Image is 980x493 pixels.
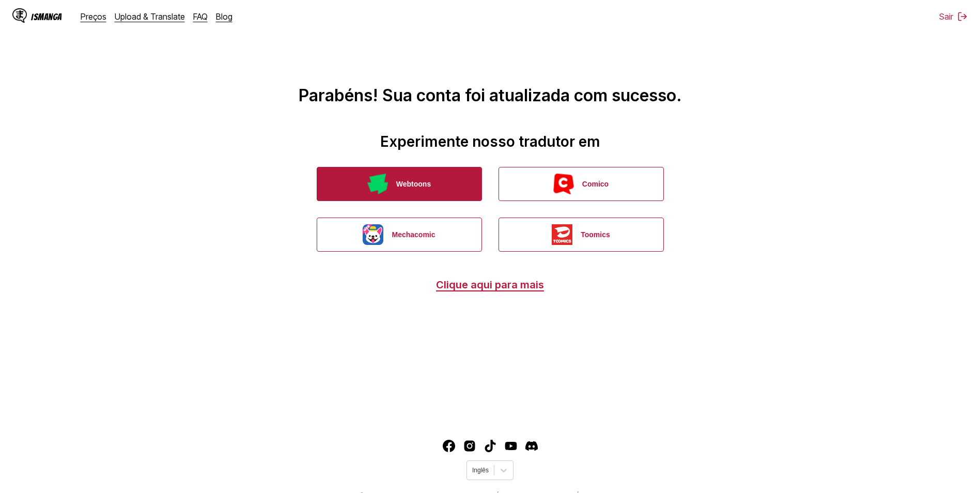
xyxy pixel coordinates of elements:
[525,440,538,452] img: Discórdia IsManga
[939,11,968,22] button: Sair
[505,440,517,452] img: IsManga YouTube
[81,11,106,22] a: Preços
[317,167,482,201] button: Webtoons
[484,440,496,452] img: IsManga TikTok
[581,230,610,239] font: Toomics
[939,11,953,22] font: Sair
[363,224,383,245] img: Mechacomic
[436,279,544,291] a: Clique aqui para mais
[463,440,476,452] img: IsManga Instagram
[115,11,185,22] a: Upload & Translate
[553,174,574,194] img: Comico
[443,440,455,452] a: Linkedin
[12,8,27,23] img: Logotipo IsManga
[582,180,609,188] font: Comico
[367,174,388,194] img: Webtoons
[525,440,538,452] a: Discórdia
[499,167,664,201] button: Comico
[193,11,208,22] a: FAQ
[463,440,476,452] a: Linkedin
[12,8,81,25] a: Logotipo IsMangaIsManga
[8,11,972,105] h1: Parabéns! Sua conta foi atualizada com sucesso.
[505,440,517,452] a: Linkedin
[552,224,572,245] img: Toomics
[472,467,474,474] input: Selecionar idioma
[957,11,968,22] img: Sair
[499,218,664,252] button: Toomics
[396,180,431,188] font: Webtoons
[484,440,496,452] a: TikTok
[317,218,482,252] button: Mechacomic
[392,230,435,239] font: Mechacomic
[443,440,455,452] img: IsManga Facebook
[8,133,972,150] h2: Experimente nosso tradutor em
[216,11,232,22] a: Blog
[31,12,62,22] div: IsManga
